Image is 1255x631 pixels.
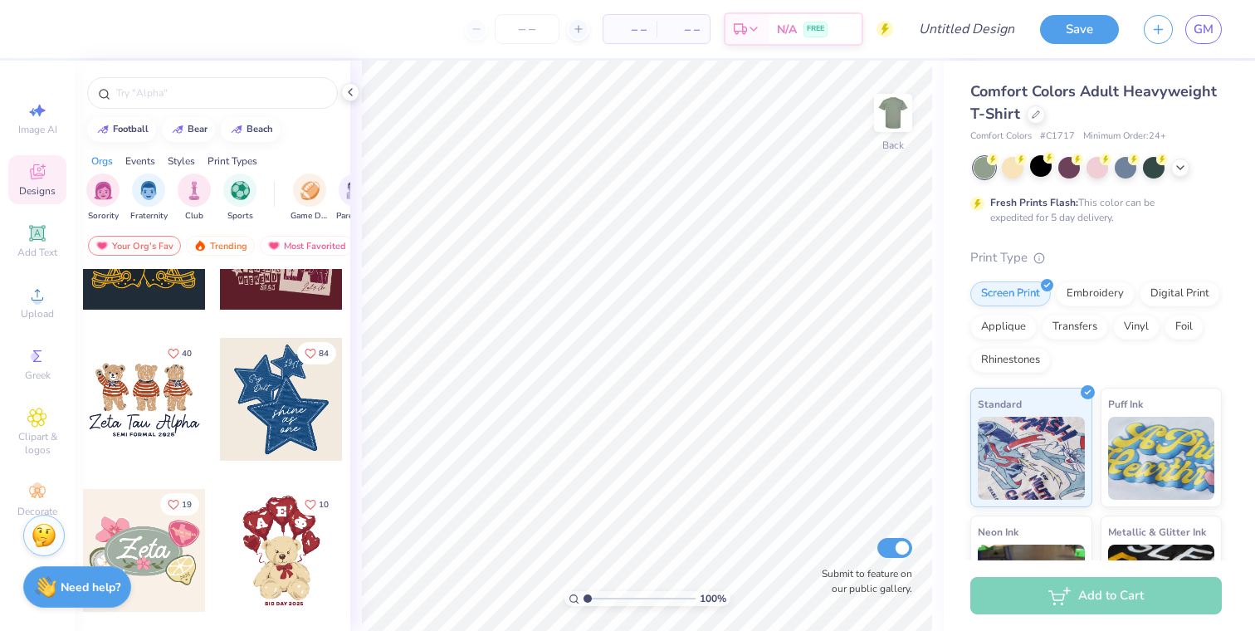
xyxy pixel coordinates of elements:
[223,174,256,223] button: filter button
[346,181,365,200] img: Parent's Weekend Image
[25,369,51,382] span: Greek
[970,130,1032,144] span: Comfort Colors
[18,123,57,136] span: Image AI
[130,174,168,223] div: filter for Fraternity
[1108,395,1143,413] span: Puff Ink
[336,174,374,223] button: filter button
[61,580,120,595] strong: Need help?
[336,210,374,223] span: Parent's Weekend
[978,545,1085,628] img: Neon Ink
[227,210,253,223] span: Sports
[182,501,192,509] span: 19
[95,240,109,252] img: most_fav.gif
[86,174,120,223] button: filter button
[1140,281,1220,306] div: Digital Print
[230,125,243,135] img: trend_line.gif
[495,14,559,44] input: – –
[978,395,1022,413] span: Standard
[21,307,54,320] span: Upload
[223,174,256,223] div: filter for Sports
[882,138,904,153] div: Back
[162,117,215,142] button: bear
[297,493,336,516] button: Like
[807,23,824,35] span: FREE
[970,281,1051,306] div: Screen Print
[88,210,119,223] span: Sorority
[990,196,1078,209] strong: Fresh Prints Flash:
[178,174,211,223] div: filter for Club
[1185,15,1222,44] a: GM
[978,523,1018,541] span: Neon Ink
[777,21,797,38] span: N/A
[1108,545,1215,628] img: Metallic & Glitter Ink
[970,315,1037,340] div: Applique
[1113,315,1160,340] div: Vinyl
[1040,15,1119,44] button: Save
[130,210,168,223] span: Fraternity
[17,505,57,518] span: Decorate
[267,240,281,252] img: most_fav.gif
[125,154,155,169] div: Events
[94,181,113,200] img: Sorority Image
[319,350,329,358] span: 84
[8,430,66,457] span: Clipart & logos
[906,12,1028,46] input: Untitled Design
[978,417,1085,500] img: Standard
[291,174,329,223] div: filter for Game Day
[185,210,203,223] span: Club
[291,174,329,223] button: filter button
[87,117,156,142] button: football
[168,154,195,169] div: Styles
[221,117,281,142] button: beach
[1040,130,1075,144] span: # C1717
[185,181,203,200] img: Club Image
[160,342,199,364] button: Like
[86,174,120,223] div: filter for Sorority
[700,591,726,606] span: 100 %
[231,181,250,200] img: Sports Image
[171,125,184,135] img: trend_line.gif
[130,174,168,223] button: filter button
[208,154,257,169] div: Print Types
[970,81,1217,124] span: Comfort Colors Adult Heavyweight T-Shirt
[139,181,158,200] img: Fraternity Image
[1108,417,1215,500] img: Puff Ink
[291,210,329,223] span: Game Day
[1165,315,1204,340] div: Foil
[17,246,57,259] span: Add Text
[186,236,255,256] div: Trending
[115,85,327,101] input: Try "Alpha"
[88,236,181,256] div: Your Org's Fav
[970,348,1051,373] div: Rhinestones
[260,236,354,256] div: Most Favorited
[613,21,647,38] span: – –
[336,174,374,223] div: filter for Parent's Weekend
[319,501,329,509] span: 10
[813,566,912,596] label: Submit to feature on our public gallery.
[193,240,207,252] img: trending.gif
[1108,523,1206,541] span: Metallic & Glitter Ink
[188,125,208,134] div: bear
[1194,20,1213,39] span: GM
[160,493,199,516] button: Like
[1056,281,1135,306] div: Embroidery
[1042,315,1108,340] div: Transfers
[667,21,700,38] span: – –
[19,184,56,198] span: Designs
[178,174,211,223] button: filter button
[297,342,336,364] button: Like
[1083,130,1166,144] span: Minimum Order: 24 +
[91,154,113,169] div: Orgs
[113,125,149,134] div: football
[96,125,110,135] img: trend_line.gif
[990,195,1194,225] div: This color can be expedited for 5 day delivery.
[300,181,320,200] img: Game Day Image
[970,248,1222,267] div: Print Type
[182,350,192,358] span: 40
[247,125,273,134] div: beach
[877,96,910,130] img: Back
